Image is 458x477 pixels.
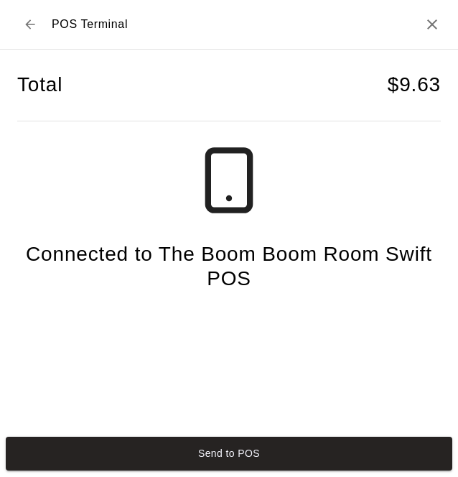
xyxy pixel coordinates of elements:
[17,11,128,37] div: POS Terminal
[424,16,441,33] button: Close
[17,242,441,292] h4: Connected to The Boom Boom Room Swift POS
[17,73,62,98] h4: Total
[6,437,452,470] button: Send to POS
[17,11,43,37] button: Back to checkout
[388,73,441,98] h4: $ 9.63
